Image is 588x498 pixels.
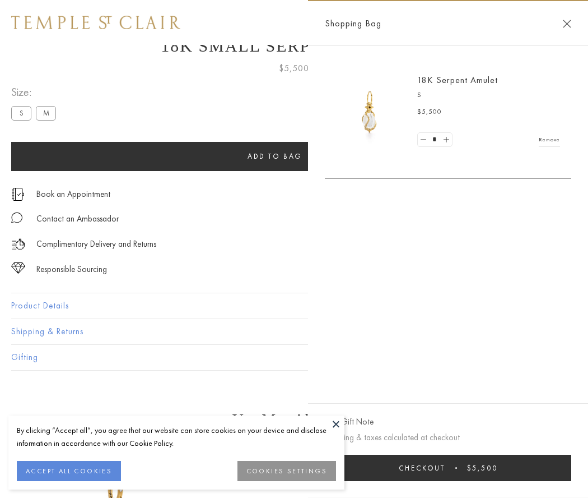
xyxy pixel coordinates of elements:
button: Add to bag [11,142,539,171]
p: Complimentary Delivery and Returns [36,237,156,251]
button: ACCEPT ALL COOKIES [17,461,121,481]
div: By clicking “Accept all”, you agree that our website can store cookies on your device and disclos... [17,424,336,450]
h1: 18K Small Serpent Amulet [11,36,577,56]
button: Close Shopping Bag [563,20,571,28]
img: icon_delivery.svg [11,237,25,251]
h3: You May Also Like [28,411,560,428]
span: Add to bag [248,151,302,161]
label: S [11,106,31,120]
a: Set quantity to 0 [418,133,429,147]
span: Checkout [399,463,445,473]
img: icon_appointment.svg [11,188,25,201]
img: icon_sourcing.svg [11,262,25,274]
div: Responsible Sourcing [36,262,107,276]
a: Set quantity to 2 [440,133,451,147]
span: $5,500 [417,107,442,118]
span: $5,500 [467,463,498,473]
button: Add Gift Note [325,415,374,429]
label: M [36,106,56,120]
img: P51836-E11SERPPV [336,79,403,146]
span: Size: [11,83,60,102]
p: S [417,90,560,101]
a: Remove [539,133,560,146]
span: $5,500 [279,61,309,76]
img: Temple St. Clair [11,16,180,29]
button: Product Details [11,293,577,319]
img: MessageIcon-01_2.svg [11,212,22,223]
a: 18K Serpent Amulet [417,74,498,86]
button: Checkout $5,500 [325,455,571,481]
button: COOKIES SETTINGS [237,461,336,481]
span: Shopping Bag [325,16,381,31]
button: Shipping & Returns [11,319,577,344]
div: Contact an Ambassador [36,212,119,226]
p: Shipping & taxes calculated at checkout [325,431,571,445]
a: Book an Appointment [36,188,110,200]
button: Gifting [11,345,577,370]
